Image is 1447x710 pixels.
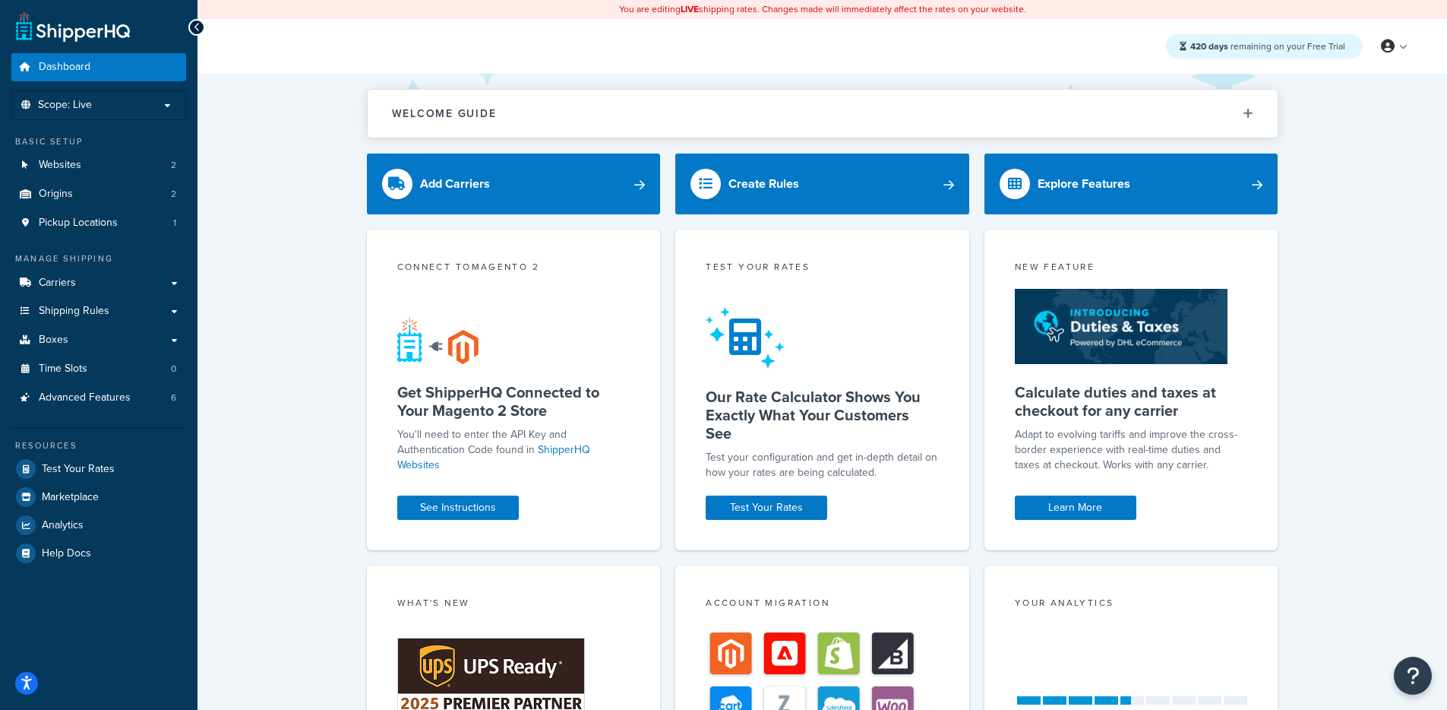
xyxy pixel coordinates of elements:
div: Resources [11,439,186,452]
a: Help Docs [11,540,186,567]
li: Pickup Locations [11,209,186,237]
b: LIVE [681,2,699,16]
a: Add Carriers [367,154,661,214]
p: You'll need to enter the API Key and Authentication Code found in [397,427,630,473]
a: Time Slots0 [11,355,186,383]
span: Carriers [39,277,76,290]
div: Explore Features [1038,173,1130,195]
p: Adapt to evolving tariffs and improve the cross-border experience with real-time duties and taxes... [1015,427,1248,473]
div: Your Analytics [1015,596,1248,613]
a: See Instructions [397,496,519,520]
img: connect-shq-magento-24cdf84b.svg [397,317,479,364]
a: Advanced Features6 [11,384,186,412]
div: New Feature [1015,260,1248,277]
a: Shipping Rules [11,297,186,325]
a: Test Your Rates [11,455,186,483]
span: Boxes [39,334,68,347]
h2: Welcome Guide [392,108,497,119]
span: Scope: Live [38,99,92,112]
div: What's New [397,596,630,613]
a: Pickup Locations1 [11,209,186,237]
button: Welcome Guide [368,90,1278,138]
li: Websites [11,151,186,179]
div: Test your rates [706,260,939,277]
a: Analytics [11,512,186,539]
h5: Calculate duties and taxes at checkout for any carrier [1015,383,1248,420]
span: 6 [171,391,176,404]
span: Origins [39,188,73,201]
div: Basic Setup [11,135,186,148]
li: Advanced Features [11,384,186,412]
span: 2 [171,188,176,201]
span: Time Slots [39,363,87,376]
a: ShipperHQ Websites [397,442,590,473]
span: 1 [173,217,176,230]
span: Analytics [42,519,84,532]
a: Websites2 [11,151,186,179]
div: Connect to Magento 2 [397,260,630,277]
h5: Our Rate Calculator Shows You Exactly What Your Customers See [706,388,939,442]
li: Origins [11,180,186,208]
span: Websites [39,159,81,172]
a: Boxes [11,326,186,354]
a: Test Your Rates [706,496,827,520]
span: 0 [171,363,176,376]
span: 2 [171,159,176,172]
div: Test your configuration and get in-depth detail on how your rates are being calculated. [706,450,939,480]
a: Create Rules [675,154,969,214]
span: Marketplace [42,491,99,504]
span: Pickup Locations [39,217,118,230]
span: remaining on your Free Trial [1190,40,1345,53]
a: Explore Features [984,154,1278,214]
a: Marketplace [11,483,186,511]
a: Learn More [1015,496,1136,520]
div: Add Carriers [420,173,490,195]
span: Shipping Rules [39,305,109,318]
h5: Get ShipperHQ Connected to Your Magento 2 Store [397,383,630,420]
span: Advanced Features [39,391,131,404]
span: Dashboard [39,61,90,74]
a: Carriers [11,269,186,297]
a: Origins2 [11,180,186,208]
div: Account Migration [706,596,939,613]
span: Help Docs [42,547,91,560]
span: Test Your Rates [42,463,115,476]
div: Create Rules [728,173,799,195]
button: Open Resource Center [1394,657,1432,695]
a: Dashboard [11,53,186,81]
strong: 420 days [1190,40,1228,53]
div: Manage Shipping [11,252,186,265]
li: Time Slots [11,355,186,383]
